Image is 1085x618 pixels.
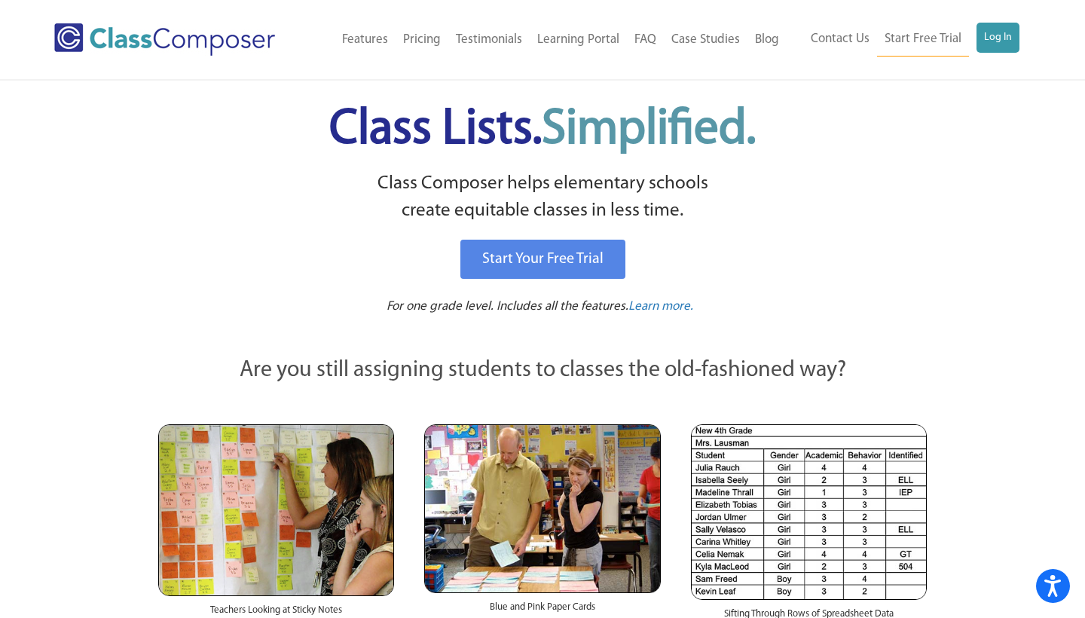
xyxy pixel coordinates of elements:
[747,23,787,57] a: Blog
[482,252,604,267] span: Start Your Free Trial
[158,354,927,387] p: Are you still assigning students to classes the old-fashioned way?
[691,424,927,600] img: Spreadsheets
[329,106,756,154] span: Class Lists.
[628,300,693,313] span: Learn more.
[158,424,394,596] img: Teachers Looking at Sticky Notes
[787,23,1019,57] nav: Header Menu
[335,23,396,57] a: Features
[877,23,969,57] a: Start Free Trial
[803,23,877,56] a: Contact Us
[448,23,530,57] a: Testimonials
[387,300,628,313] span: For one grade level. Includes all the features.
[396,23,448,57] a: Pricing
[54,23,275,56] img: Class Composer
[664,23,747,57] a: Case Studies
[460,240,625,279] a: Start Your Free Trial
[530,23,627,57] a: Learning Portal
[976,23,1019,53] a: Log In
[156,170,929,225] p: Class Composer helps elementary schools create equitable classes in less time.
[542,106,756,154] span: Simplified.
[628,298,693,317] a: Learn more.
[424,424,660,592] img: Blue and Pink Paper Cards
[310,23,787,57] nav: Header Menu
[627,23,664,57] a: FAQ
